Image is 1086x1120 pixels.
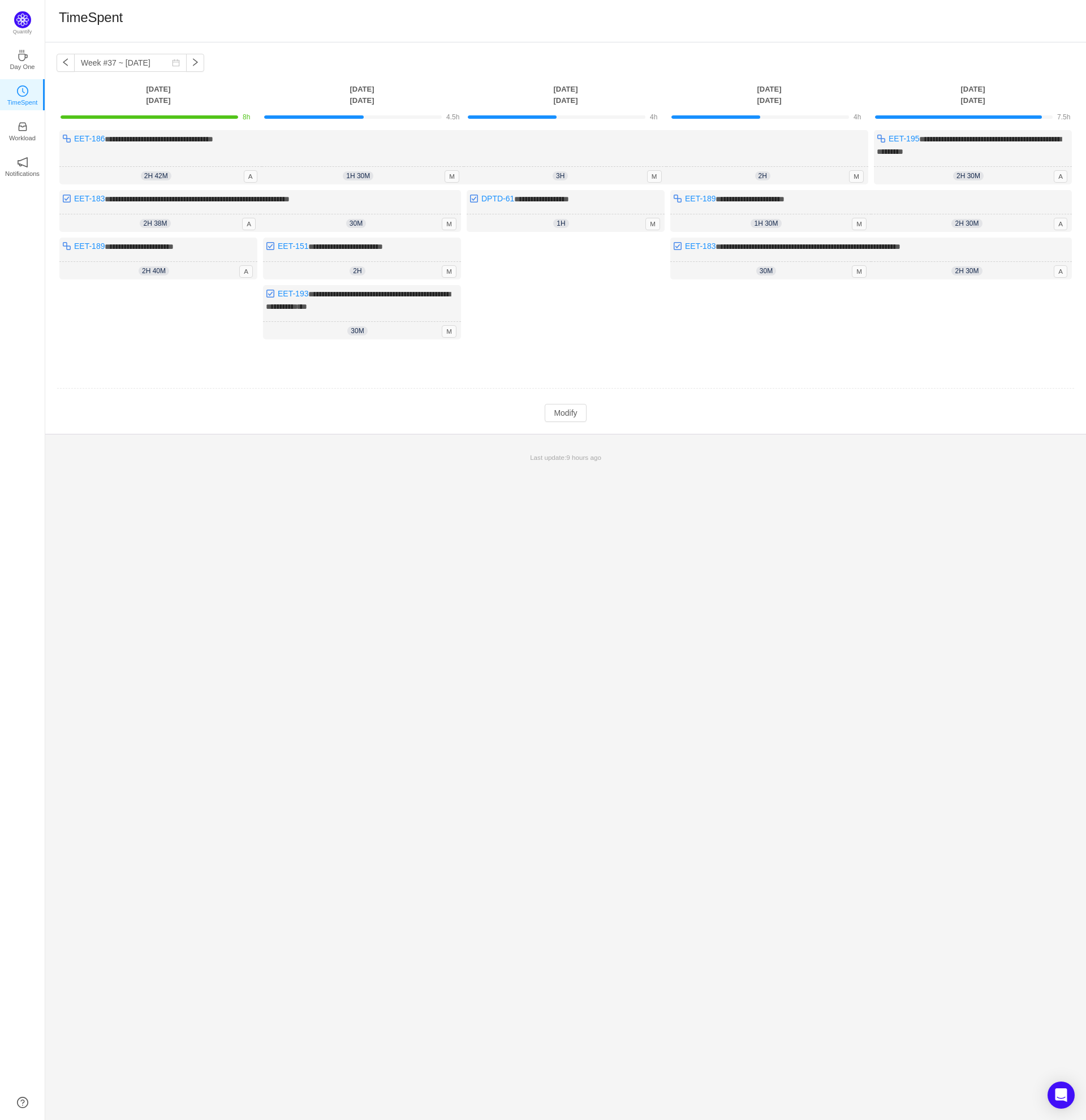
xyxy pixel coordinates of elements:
[346,219,366,228] span: 30m
[186,54,204,72] button: icon: right
[343,171,373,180] span: 1h 30m
[57,83,260,106] th: [DATE] [DATE]
[17,124,28,136] a: icon: inboxWorkload
[877,134,886,143] img: 10316
[1054,170,1067,183] span: A
[74,242,105,251] a: EET-189
[59,9,123,26] h1: TimeSpent
[667,83,871,106] th: [DATE] [DATE]
[445,170,459,183] span: M
[645,218,660,230] span: M
[74,194,105,203] a: EET-183
[74,54,187,72] input: Select a week
[442,218,456,230] span: M
[685,194,716,203] a: EET-189
[849,170,864,183] span: M
[852,265,867,278] span: M
[17,85,28,97] i: icon: clock-circle
[266,289,275,298] img: 10318
[650,113,657,121] span: 4h
[446,113,459,121] span: 4.5h
[74,134,105,143] a: EET-186
[673,242,682,251] img: 10318
[13,28,32,36] p: Quantify
[647,170,662,183] span: M
[239,265,253,278] span: A
[242,218,256,230] span: A
[9,133,36,143] p: Workload
[17,53,28,64] a: icon: coffeeDay One
[1054,265,1067,278] span: A
[57,54,75,72] button: icon: left
[530,454,601,461] span: Last update:
[854,113,861,121] span: 4h
[139,266,169,275] span: 2h 40m
[951,266,982,275] span: 2h 30m
[62,134,71,143] img: 10316
[10,62,35,72] p: Day One
[1048,1082,1075,1109] div: Open Intercom Messenger
[553,171,568,180] span: 3h
[243,113,250,121] span: 8h
[464,83,667,106] th: [DATE] [DATE]
[545,404,586,422] button: Modify
[852,218,867,230] span: M
[953,171,984,180] span: 2h 30m
[1057,113,1070,121] span: 7.5h
[469,194,479,203] img: 10318
[871,83,1075,106] th: [DATE] [DATE]
[756,266,776,275] span: 30m
[17,121,28,132] i: icon: inbox
[17,157,28,168] i: icon: notification
[5,169,40,179] p: Notifications
[62,194,71,203] img: 10318
[1054,218,1067,230] span: A
[755,171,770,180] span: 2h
[673,194,682,203] img: 10316
[260,83,464,106] th: [DATE] [DATE]
[17,89,28,100] a: icon: clock-circleTimeSpent
[951,219,982,228] span: 2h 30m
[172,59,180,67] i: icon: calendar
[278,242,308,251] a: EET-151
[244,170,257,183] span: A
[685,242,716,251] a: EET-183
[347,326,367,335] span: 30m
[17,1097,28,1108] a: icon: question-circle
[442,325,456,338] span: M
[141,171,171,180] span: 2h 42m
[17,50,28,61] i: icon: coffee
[442,265,456,278] span: M
[751,219,781,228] span: 1h 30m
[889,134,919,143] a: EET-195
[266,242,275,251] img: 10318
[7,97,38,107] p: TimeSpent
[566,454,601,461] span: 9 hours ago
[350,266,365,275] span: 2h
[17,160,28,171] a: icon: notificationNotifications
[481,194,514,203] a: DPTD-61
[278,289,308,298] a: EET-193
[140,219,170,228] span: 2h 38m
[14,11,31,28] img: Quantify
[553,219,568,228] span: 1h
[62,242,71,251] img: 10316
